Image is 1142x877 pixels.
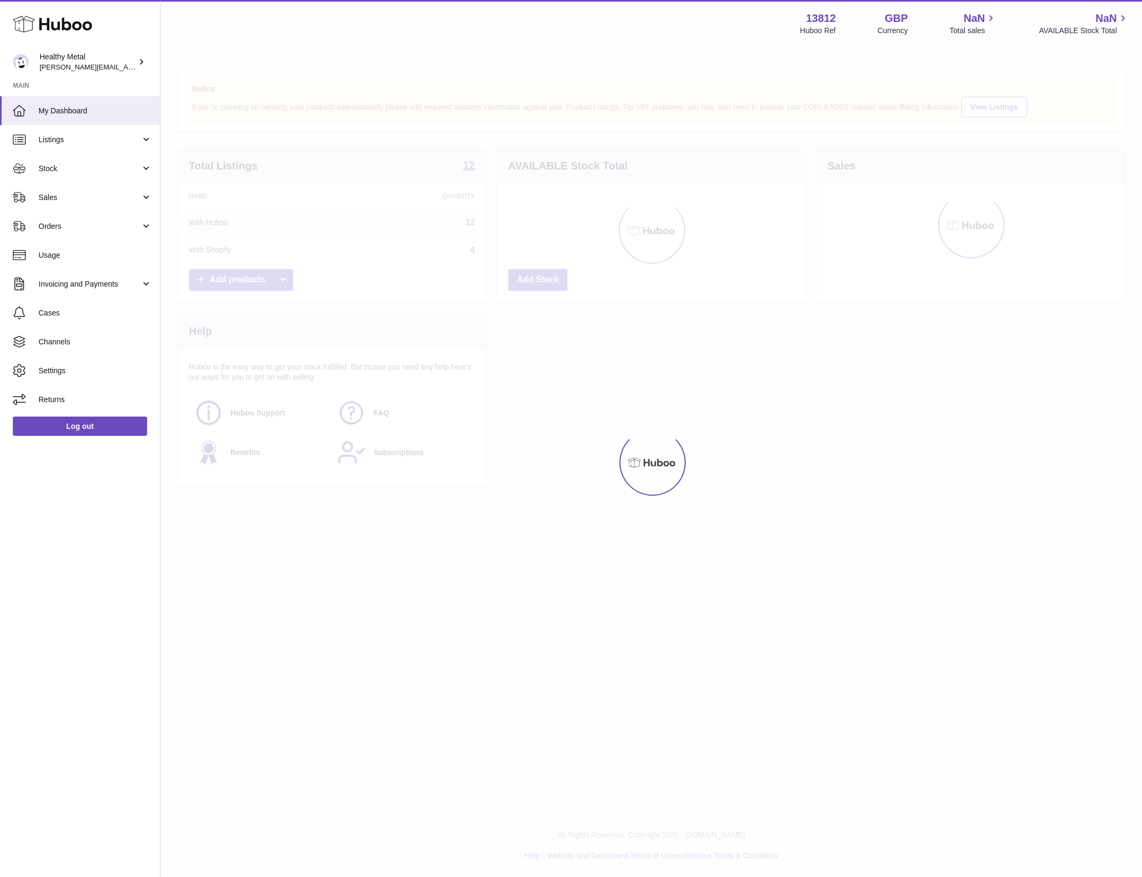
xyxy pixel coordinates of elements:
span: My Dashboard [39,106,152,116]
span: Cases [39,308,152,318]
span: Channels [39,337,152,347]
div: Currency [878,26,908,36]
span: Total sales [949,26,997,36]
a: NaN Total sales [949,11,997,36]
span: Invoicing and Payments [39,279,141,289]
span: AVAILABLE Stock Total [1039,26,1129,36]
img: jose@healthy-metal.com [13,54,29,70]
span: Usage [39,250,152,260]
span: Sales [39,193,141,203]
span: Returns [39,395,152,405]
span: Stock [39,164,141,174]
div: Huboo Ref [800,26,836,36]
strong: GBP [885,11,908,26]
span: NaN [963,11,985,26]
strong: 13812 [806,11,836,26]
span: [PERSON_NAME][EMAIL_ADDRESS][DOMAIN_NAME] [40,63,214,71]
span: Settings [39,366,152,376]
a: NaN AVAILABLE Stock Total [1039,11,1129,36]
a: Log out [13,417,147,436]
span: Listings [39,135,141,145]
span: NaN [1095,11,1117,26]
div: Healthy Metal [40,52,136,72]
span: Orders [39,221,141,232]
